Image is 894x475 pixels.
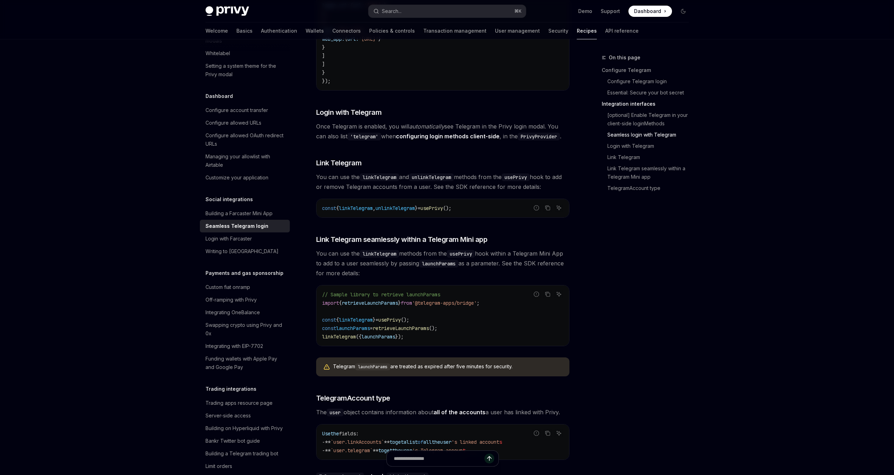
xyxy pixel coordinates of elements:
a: Link Telegram seamlessly within a Telegram Mini app [602,163,694,183]
a: Configure Telegram login [602,76,694,87]
span: to [378,447,384,454]
a: Seamless login with Telegram [602,129,694,140]
span: web_app: [322,36,345,42]
span: to [390,439,395,445]
div: Configure account transfer [205,106,268,114]
a: Configure account transfer [200,104,290,117]
span: = [418,205,420,211]
div: Seamless Telegram login [205,222,268,230]
h5: Payments and gas sponsorship [205,269,283,277]
span: the [432,439,440,445]
div: Building on Hyperliquid with Privy [205,424,283,433]
a: Dashboard [628,6,672,17]
div: Integrating with EIP-7702 [205,342,263,350]
em: automatically [409,123,444,130]
div: Limit orders [205,462,232,470]
span: list [406,439,418,445]
a: Limit orders [200,460,290,473]
a: Transaction management [423,22,487,39]
a: Swapping crypto using Privy and 0x [200,319,290,340]
span: (); [443,205,451,211]
a: Custom fiat onramp [200,281,290,293]
span: } [322,44,325,51]
div: Configure allowed URLs [205,119,261,127]
a: Integration interfaces [602,98,694,110]
span: get [384,447,392,454]
button: Ask AI [554,290,563,299]
span: ⌘ K [514,8,522,14]
span: `user.telegram` [331,447,373,454]
span: } [415,205,418,211]
div: Integrating OneBalance [205,308,260,317]
a: Whitelabel [200,47,290,60]
span: } [398,300,401,306]
span: const [322,317,336,323]
button: Open search [368,5,526,18]
span: = [376,317,378,323]
h5: Dashboard [205,92,233,100]
a: Connectors [332,22,361,39]
div: Configure allowed OAuth redirect URLs [205,131,286,148]
span: a [404,439,406,445]
a: Customize your application [200,171,290,184]
span: The object contains information about a user has linked with Privy. [316,407,569,417]
span: ] [322,61,325,67]
span: Dashboard [634,8,661,15]
button: Report incorrect code [532,203,541,212]
div: Off-ramping with Privy [205,296,257,304]
a: Demo [578,8,592,15]
span: url: [347,36,359,42]
span: Use [322,430,331,437]
div: Swapping crypto using Privy and 0x [205,321,286,338]
span: usePrivy [420,205,443,211]
button: Send message [484,454,494,463]
div: Customize your application [205,173,268,182]
a: all of the accounts [433,409,485,416]
a: Configure allowed OAuth redirect URLs [200,129,290,150]
a: Essential: Secure your bot secret [602,87,694,98]
span: Link Telegram seamlessly within a Telegram Mini app [316,235,488,244]
span: Login with Telegram [316,107,382,117]
div: Search... [382,7,402,15]
span: const [322,325,336,331]
span: fields [339,430,356,437]
code: launchParams [419,260,458,268]
span: } [378,36,381,42]
h5: Trading integrations [205,385,256,393]
div: Managing your allowlist with Airtable [205,152,286,169]
span: 's linked account [451,439,499,445]
span: from [401,300,412,306]
svg: Warning [323,364,330,371]
div: Custom fiat onramp [205,283,250,291]
a: Authentication [261,22,297,39]
div: Setting a system theme for the Privy modal [205,62,286,79]
span: You can use the methods from the hook within a Telegram Mini App to add to a user seamlessly by p... [316,249,569,278]
code: launchParams [355,363,390,370]
a: Login with Telegram [602,140,694,152]
span: unlinkTelegram [376,205,415,211]
span: retrieveLaunchParams [373,325,429,331]
span: } [373,317,376,323]
span: of [418,439,423,445]
span: = [370,325,373,331]
span: { [336,205,339,211]
span: On this page [609,53,640,62]
span: ; [477,300,479,306]
div: Login with Farcaster [205,235,252,243]
span: launchParams [361,334,395,340]
button: Copy the contents from the code block [543,290,552,299]
span: , [373,205,376,211]
a: Support [601,8,620,15]
button: Copy the contents from the code block [543,429,552,438]
span: import [322,300,339,306]
span: t [463,447,465,454]
code: user [327,409,344,416]
a: Managing your allowlist with Airtable [200,150,290,171]
span: 's Telegram accoun [412,447,463,454]
span: (); [401,317,409,323]
span: }); [395,334,404,340]
a: Recipes [577,22,597,39]
div: Building a Telegram trading bot [205,449,278,458]
code: PrivyProvider [518,133,560,140]
span: // Sample library to retrieve launchParams [322,291,440,298]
